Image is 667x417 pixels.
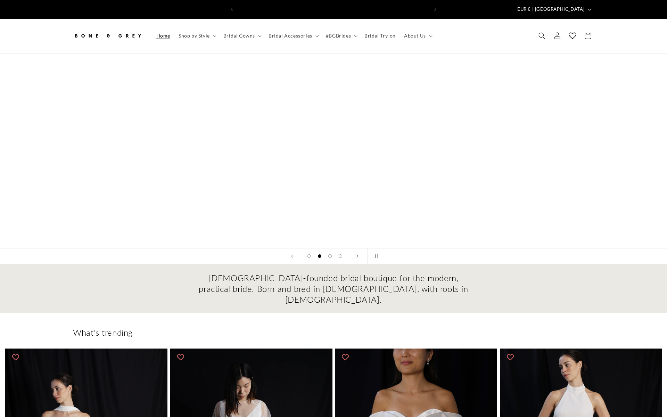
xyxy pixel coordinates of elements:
[400,28,435,43] summary: About Us
[350,248,365,264] button: Next slide
[322,28,360,43] summary: #BGBrides
[285,248,300,264] button: Previous slide
[335,251,346,261] button: Load slide 4 of 4
[174,350,188,364] button: Add to wishlist
[179,33,210,39] span: Shop by Style
[503,350,517,364] button: Add to wishlist
[325,251,335,261] button: Load slide 3 of 4
[156,33,170,39] span: Home
[198,272,469,305] h2: [DEMOGRAPHIC_DATA]-founded bridal boutique for the modern, practical bride. Born and bred in [DEM...
[513,3,594,16] button: EUR € | [GEOGRAPHIC_DATA]
[367,248,382,264] button: Pause slideshow
[404,33,426,39] span: About Us
[264,28,322,43] summary: Bridal Accessories
[73,28,142,43] img: Bone and Grey Bridal
[338,350,352,364] button: Add to wishlist
[152,28,174,43] a: Home
[534,28,550,43] summary: Search
[517,6,585,13] span: EUR € | [GEOGRAPHIC_DATA]
[314,251,325,261] button: Load slide 2 of 4
[71,26,145,46] a: Bone and Grey Bridal
[269,33,312,39] span: Bridal Accessories
[224,3,239,16] button: Previous announcement
[9,350,23,364] button: Add to wishlist
[360,28,400,43] a: Bridal Try-on
[428,3,443,16] button: Next announcement
[223,33,255,39] span: Bridal Gowns
[73,327,594,338] h2: What's trending
[219,28,264,43] summary: Bridal Gowns
[326,33,351,39] span: #BGBrides
[304,251,314,261] button: Load slide 1 of 4
[364,33,396,39] span: Bridal Try-on
[174,28,219,43] summary: Shop by Style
